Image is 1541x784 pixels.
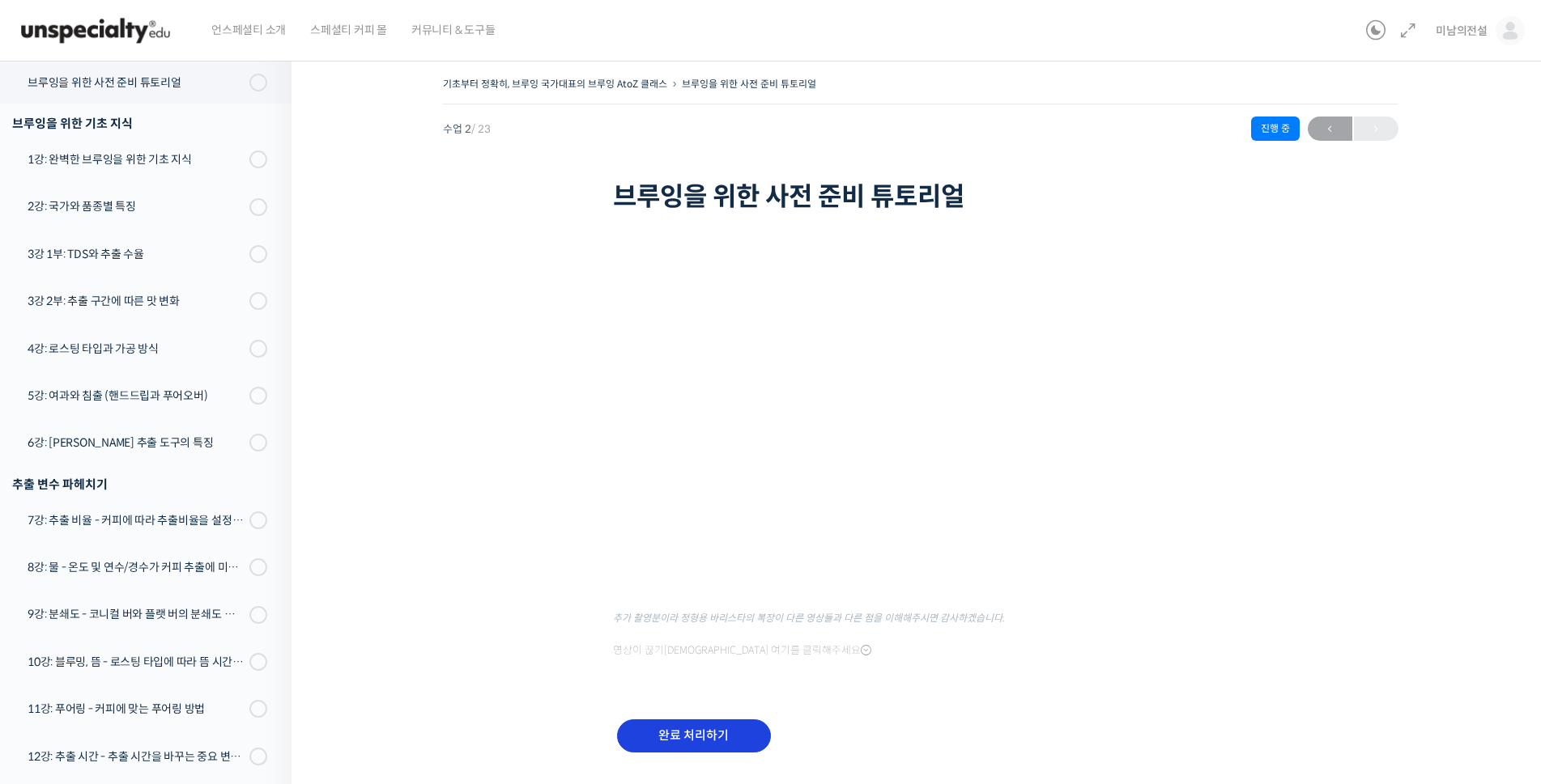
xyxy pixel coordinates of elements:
[1436,23,1488,38] span: 미남의전설
[5,513,107,553] a: 홈
[12,112,267,134] div: 브루잉을 위한 기초 지식
[443,78,667,90] a: 기초부터 정확히, 브루잉 국가대표의 브루잉 AtoZ 클래스
[443,124,491,134] span: 수업 2
[12,473,267,495] div: 추출 변수 파헤치기
[682,78,816,90] a: 브루잉을 위한 사전 준비 튜토리얼
[617,719,771,752] input: 완료 처리하기
[613,644,871,657] span: 영상이 끊기[DEMOGRAPHIC_DATA] 여기를 클릭해주세요
[28,434,245,451] div: 6강: [PERSON_NAME] 추출 도구의 특징
[28,245,245,263] div: 3강 1부: TDS와 추출 수율
[107,513,209,553] a: 대화
[28,150,245,168] div: 1강: 완벽한 브루잉을 위한 기초 지식
[28,558,245,576] div: 8강: 물 - 온도 및 연수/경수가 커피 추출에 미치는 영향
[28,700,245,718] div: 11강: 푸어링 - 커피에 맞는 푸어링 방법
[28,340,245,358] div: 4강: 로스팅 타입과 가공 방식
[250,537,270,550] span: 설정
[613,612,1005,624] sub: 추가 촬영분이라 정형용 바리스타의 복장이 다른 영상들과 다른 점을 이해해주시면 감사하겠습니다.
[28,748,245,765] div: 12강: 추출 시간 - 추출 시간을 바꾸는 중요 변수 파헤치기
[51,537,61,550] span: 홈
[28,653,245,671] div: 10강: 블루밍, 뜸 - 로스팅 타입에 따라 뜸 시간을 다르게 해야 하는 이유
[471,122,491,136] span: / 23
[1251,117,1300,141] div: 진행 중
[28,511,245,529] div: 7강: 추출 비율 - 커피에 따라 추출비율을 설정하는 방법
[28,292,245,310] div: 3강 2부: 추출 구간에 따른 맛 변화
[1308,117,1352,141] a: ←이전
[1308,118,1352,140] span: ←
[209,513,311,553] a: 설정
[148,538,168,551] span: 대화
[28,74,245,91] div: 브루잉을 위한 사전 준비 튜토리얼
[28,197,245,215] div: 2강: 국가와 품종별 특징
[28,605,245,623] div: 9강: 분쇄도 - 코니컬 버와 플랫 버의 분쇄도 차이는 왜 추출 결과물에 영향을 미치는가
[28,387,245,405] div: 5강: 여과와 침출 (핸드드립과 푸어오버)
[613,181,1228,212] h1: 브루잉을 위한 사전 준비 튜토리얼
